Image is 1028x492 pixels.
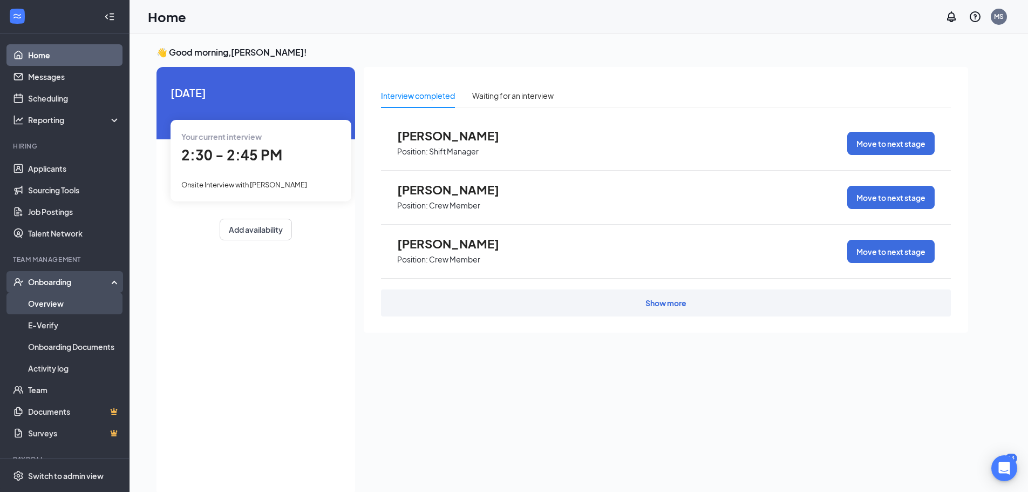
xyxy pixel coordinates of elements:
[13,277,24,287] svg: UserCheck
[171,84,341,101] span: [DATE]
[28,179,120,201] a: Sourcing Tools
[28,66,120,87] a: Messages
[156,46,968,58] h3: 👋 Good morning, [PERSON_NAME] !
[13,114,24,125] svg: Analysis
[104,11,115,22] svg: Collapse
[429,146,479,157] p: Shift Manager
[945,10,958,23] svg: Notifications
[13,455,118,464] div: Payroll
[1005,454,1017,463] div: 14
[472,90,554,102] div: Waiting for an interview
[28,314,120,336] a: E-Verify
[13,255,118,264] div: Team Management
[847,240,935,263] button: Move to next stage
[429,254,480,265] p: Crew Member
[13,470,24,481] svg: Settings
[397,129,516,143] span: [PERSON_NAME]
[28,422,120,444] a: SurveysCrown
[28,87,120,109] a: Scheduling
[397,183,516,197] span: [PERSON_NAME]
[181,180,307,189] span: Onsite Interview with [PERSON_NAME]
[148,8,186,26] h1: Home
[381,90,455,102] div: Interview completed
[220,219,292,240] button: Add availability
[28,158,120,179] a: Applicants
[994,12,1004,21] div: MS
[397,237,516,251] span: [PERSON_NAME]
[28,336,120,358] a: Onboarding Documents
[847,132,935,155] button: Move to next stage
[847,186,935,209] button: Move to next stage
[969,10,982,23] svg: QuestionInfo
[397,146,428,157] p: Position:
[28,379,120,401] a: Team
[991,455,1017,481] div: Open Intercom Messenger
[28,277,111,287] div: Onboarding
[28,44,120,66] a: Home
[397,254,428,265] p: Position:
[429,200,480,211] p: Crew Member
[28,114,121,125] div: Reporting
[181,132,262,141] span: Your current interview
[13,141,118,151] div: Hiring
[28,358,120,379] a: Activity log
[28,293,120,314] a: Overview
[28,223,120,244] a: Talent Network
[181,146,282,164] span: 2:30 - 2:45 PM
[28,201,120,223] a: Job Postings
[28,470,104,481] div: Switch to admin view
[397,200,428,211] p: Position:
[28,401,120,422] a: DocumentsCrown
[645,298,686,308] div: Show more
[12,11,23,22] svg: WorkstreamLogo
